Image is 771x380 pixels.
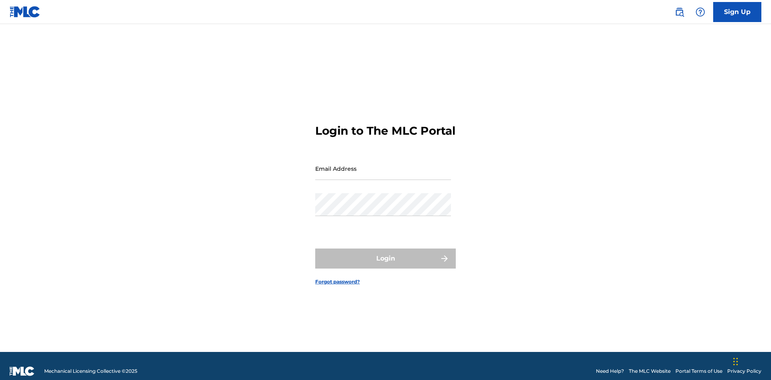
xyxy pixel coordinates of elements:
span: Mechanical Licensing Collective © 2025 [44,368,137,375]
a: Public Search [671,4,687,20]
a: Sign Up [713,2,761,22]
a: The MLC Website [629,368,671,375]
img: search [675,7,684,17]
a: Need Help? [596,368,624,375]
img: MLC Logo [10,6,41,18]
div: Help [692,4,708,20]
div: Drag [733,350,738,374]
a: Portal Terms of Use [675,368,722,375]
h3: Login to The MLC Portal [315,124,455,138]
a: Privacy Policy [727,368,761,375]
a: Forgot password? [315,278,360,285]
img: help [696,7,705,17]
iframe: Chat Widget [731,342,771,380]
img: logo [10,366,35,376]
